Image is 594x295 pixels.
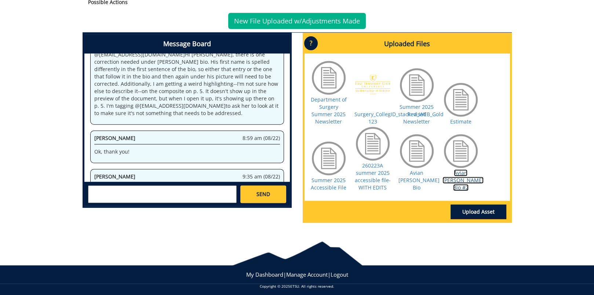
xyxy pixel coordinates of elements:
[243,173,280,180] span: 9:35 am (08/22)
[451,204,506,219] a: Upload Asset
[355,162,391,191] a: 260223A summer 2025 accessible file-WITH EDITS
[94,51,280,117] p: @ [EMAIL_ADDRESS][DOMAIN_NAME] Hi [PERSON_NAME], there is one correction needed under [PERSON_NAM...
[240,185,286,203] a: SEND
[305,34,510,54] h4: Uploaded Files
[442,169,484,191] a: Avian [PERSON_NAME] Bio #2
[243,134,280,142] span: 8:59 am (08/22)
[286,271,328,278] a: Manage Account
[246,271,283,278] a: My Dashboard
[450,118,471,125] a: Estimate
[304,36,318,50] p: ?
[256,191,270,198] span: SEND
[290,284,299,289] a: ETSU
[94,173,135,180] span: [PERSON_NAME]
[228,13,366,29] a: New File Uploaded w/Adjustments Made
[354,111,444,125] a: Surgery_CollegID_stacked_WEB_Gold 123
[88,185,237,203] textarea: messageToSend
[311,96,347,125] a: Department of Surgery Summer 2025 Newsletter
[84,34,290,54] h4: Message Board
[398,169,440,191] a: Avian [PERSON_NAME] Bio
[94,134,135,141] span: [PERSON_NAME]
[400,103,434,125] a: Summer 2025 Revised Newsletter
[94,148,280,155] p: Ok, thank you!
[331,271,348,278] a: Logout
[311,177,346,191] a: Summer 2025 Accessible File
